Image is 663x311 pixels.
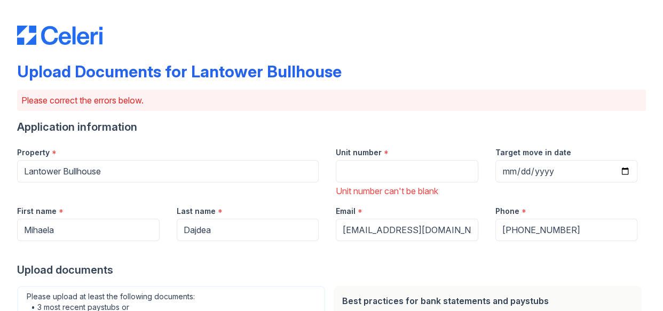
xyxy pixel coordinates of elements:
p: Please correct the errors below. [21,94,642,107]
div: Upload Documents for Lantower Bullhouse [17,62,342,81]
img: CE_Logo_Blue-a8612792a0a2168367f1c8372b55b34899dd931a85d93a1a3d3e32e68fde9ad4.png [17,26,102,45]
div: Upload documents [17,262,646,277]
label: Target move in date [495,147,571,158]
div: Best practices for bank statements and paystubs [342,294,633,307]
label: First name [17,206,57,217]
label: Last name [177,206,216,217]
label: Phone [495,206,519,217]
div: Unit number can't be blank [336,185,478,197]
label: Unit number [336,147,382,158]
label: Property [17,147,50,158]
div: Application information [17,119,646,134]
label: Email [336,206,356,217]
